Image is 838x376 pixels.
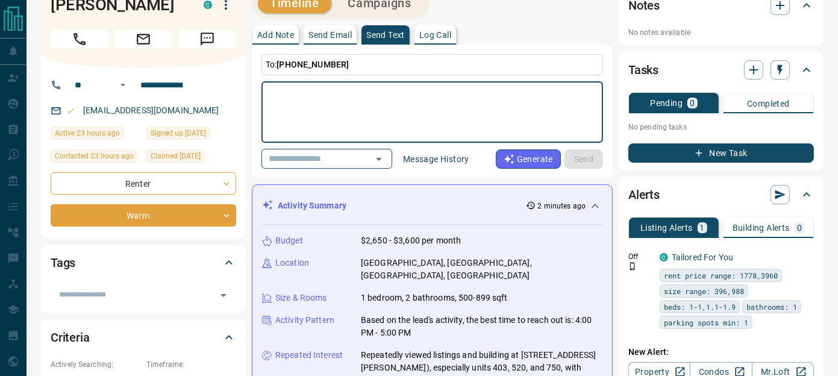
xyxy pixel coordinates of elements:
svg: Email Valid [66,107,75,115]
span: beds: 1-1,1.1-1.9 [664,301,736,313]
h2: Tasks [628,60,658,80]
span: Email [114,30,172,49]
p: 1 [700,224,705,232]
button: New Task [628,143,814,163]
svg: Push Notification Only [628,262,637,271]
p: Log Call [419,31,451,39]
p: Send Text [366,31,405,39]
p: 1 bedroom, 2 bathrooms, 500-899 sqft [361,292,508,304]
button: Generate [496,149,561,169]
span: Message [178,30,236,49]
p: Add Note [257,31,294,39]
span: Signed up [DATE] [151,127,206,139]
p: $2,650 - $3,600 per month [361,234,461,247]
span: parking spots min: 1 [664,316,748,328]
p: Pending [650,99,683,107]
p: Size & Rooms [275,292,327,304]
span: rent price range: 1778,3960 [664,269,778,281]
p: Off [628,251,652,262]
div: Renter [51,172,236,195]
h2: Alerts [628,185,660,204]
div: Criteria [51,323,236,352]
a: Tailored For You [672,252,733,262]
span: [PHONE_NUMBER] [277,60,349,69]
p: Building Alerts [733,224,790,232]
div: Tue Oct 14 2025 [51,127,140,143]
p: No pending tasks [628,118,814,136]
div: Warm [51,204,236,227]
p: 2 minutes ago [538,201,586,211]
p: Listing Alerts [640,224,693,232]
p: Activity Pattern [275,314,334,327]
button: Open [116,78,130,92]
span: Active 23 hours ago [55,127,120,139]
button: Open [215,287,232,304]
button: Message History [396,149,477,169]
p: Based on the lead's activity, the best time to reach out is: 4:00 PM - 5:00 PM [361,314,602,339]
div: condos.ca [660,253,668,262]
p: No notes available [628,27,814,38]
h2: Criteria [51,328,90,347]
span: Call [51,30,108,49]
p: To: [261,54,603,75]
button: Open [371,151,387,168]
div: Tasks [628,55,814,84]
span: bathrooms: 1 [746,301,797,313]
p: Send Email [308,31,352,39]
p: 0 [690,99,695,107]
span: Claimed [DATE] [151,150,201,162]
p: Completed [747,99,790,108]
p: Timeframe: [146,359,236,370]
p: New Alert: [628,346,814,359]
div: Mon Sep 22 2025 [146,149,236,166]
div: Alerts [628,180,814,209]
a: [EMAIL_ADDRESS][DOMAIN_NAME] [83,105,219,115]
span: Contacted 23 hours ago [55,150,134,162]
span: size range: 396,988 [664,285,744,297]
div: condos.ca [204,1,212,9]
div: Mon Sep 22 2025 [146,127,236,143]
p: Actively Searching: [51,359,140,370]
h2: Tags [51,253,75,272]
p: Activity Summary [278,199,346,212]
p: [GEOGRAPHIC_DATA], [GEOGRAPHIC_DATA], [GEOGRAPHIC_DATA], [GEOGRAPHIC_DATA] [361,257,602,282]
div: Tue Oct 14 2025 [51,149,140,166]
div: Activity Summary2 minutes ago [262,195,602,217]
p: Budget [275,234,303,247]
p: 0 [797,224,802,232]
p: Repeated Interest [275,349,343,362]
p: Location [275,257,309,269]
div: Tags [51,248,236,277]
